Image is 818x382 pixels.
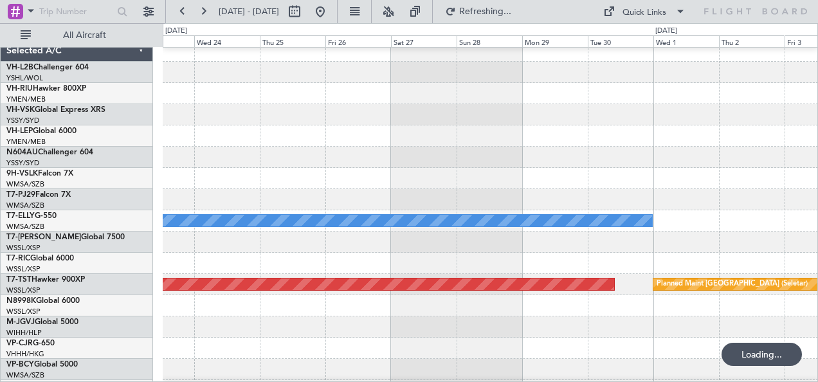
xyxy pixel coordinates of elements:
a: VH-LEPGlobal 6000 [6,127,77,135]
a: YSSY/SYD [6,116,39,125]
span: VH-L2B [6,64,33,71]
div: Thu 2 [719,35,785,47]
span: N604AU [6,149,38,156]
a: VH-VSKGlobal Express XRS [6,106,105,114]
span: N8998K [6,297,36,305]
div: Mon 29 [522,35,588,47]
button: Quick Links [597,1,692,22]
div: Wed 24 [194,35,260,47]
a: VP-CJRG-650 [6,340,55,347]
span: [DATE] - [DATE] [219,6,279,17]
div: Sat 27 [391,35,457,47]
div: Loading... [722,343,802,366]
a: WMSA/SZB [6,179,44,189]
div: Fri 26 [325,35,391,47]
span: T7-[PERSON_NAME] [6,233,81,241]
a: WMSA/SZB [6,201,44,210]
a: YSSY/SYD [6,158,39,168]
a: WSSL/XSP [6,264,41,274]
a: N8998KGlobal 6000 [6,297,80,305]
span: T7-ELLY [6,212,35,220]
a: M-JGVJGlobal 5000 [6,318,78,326]
a: YSHL/WOL [6,73,43,83]
a: VHHH/HKG [6,349,44,359]
div: Planned Maint [GEOGRAPHIC_DATA] (Seletar) [657,275,808,294]
div: Tue 30 [588,35,653,47]
a: N604AUChallenger 604 [6,149,93,156]
div: Quick Links [623,6,666,19]
a: T7-RICGlobal 6000 [6,255,74,262]
span: M-JGVJ [6,318,35,326]
button: All Aircraft [14,25,140,46]
a: VH-L2BChallenger 604 [6,64,89,71]
div: Thu 25 [260,35,325,47]
span: Refreshing... [459,7,513,16]
a: WSSL/XSP [6,243,41,253]
a: T7-TSTHawker 900XP [6,276,85,284]
div: Sun 28 [457,35,522,47]
div: Wed 1 [653,35,719,47]
a: 9H-VSLKFalcon 7X [6,170,73,177]
a: YMEN/MEB [6,95,46,104]
a: T7-[PERSON_NAME]Global 7500 [6,233,125,241]
span: T7-PJ29 [6,191,35,199]
a: VH-RIUHawker 800XP [6,85,86,93]
span: VP-CJR [6,340,33,347]
a: T7-PJ29Falcon 7X [6,191,71,199]
a: WIHH/HLP [6,328,42,338]
a: VP-BCYGlobal 5000 [6,361,78,368]
span: 9H-VSLK [6,170,38,177]
span: T7-RIC [6,255,30,262]
span: VH-VSK [6,106,35,114]
span: T7-TST [6,276,32,284]
span: VH-RIU [6,85,33,93]
a: WSSL/XSP [6,307,41,316]
button: Refreshing... [439,1,516,22]
span: All Aircraft [33,31,136,40]
div: [DATE] [655,26,677,37]
a: T7-ELLYG-550 [6,212,57,220]
div: [DATE] [165,26,187,37]
a: YMEN/MEB [6,137,46,147]
span: VP-BCY [6,361,34,368]
a: WSSL/XSP [6,286,41,295]
input: Trip Number [39,2,113,21]
a: WMSA/SZB [6,222,44,232]
a: WMSA/SZB [6,370,44,380]
span: VH-LEP [6,127,33,135]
